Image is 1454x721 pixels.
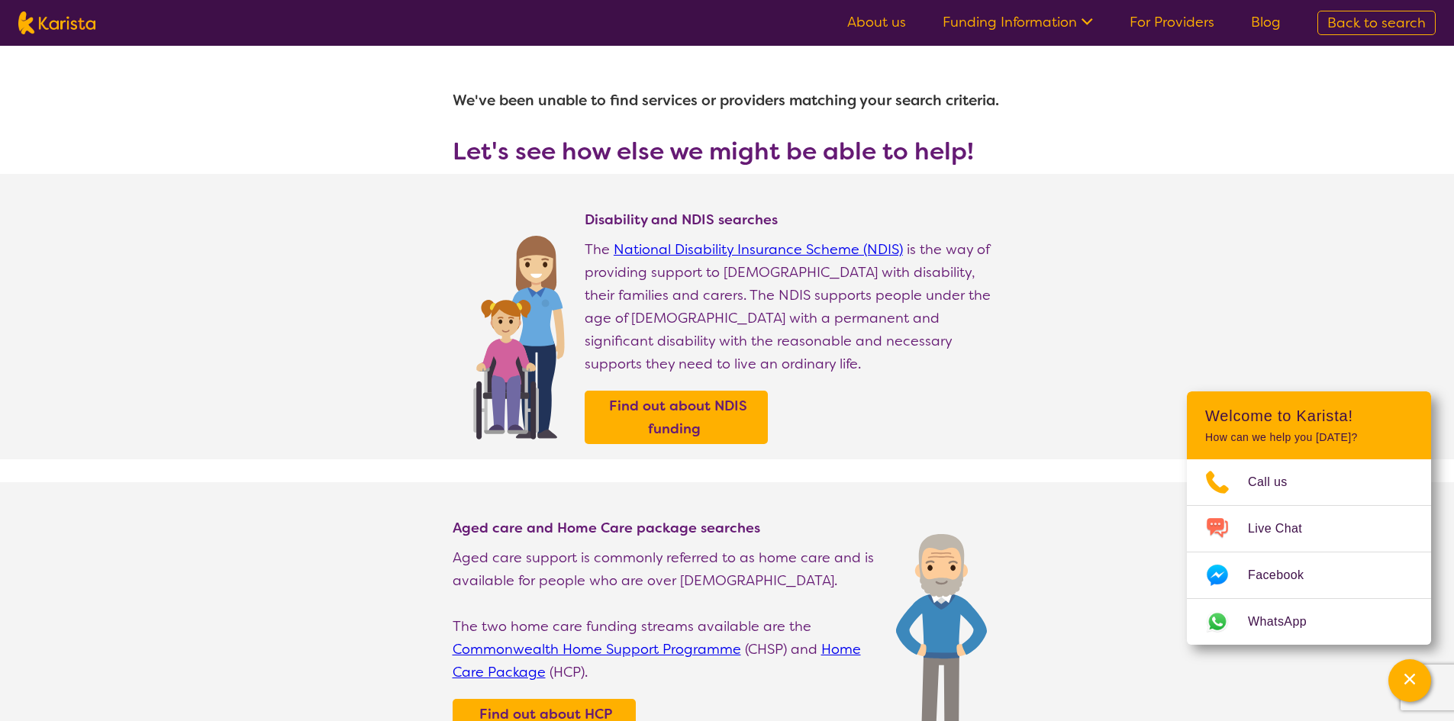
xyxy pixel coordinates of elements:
div: Channel Menu [1187,391,1431,645]
span: Back to search [1327,14,1426,32]
a: Find out about NDIS funding [588,394,764,440]
a: For Providers [1130,13,1214,31]
h4: Disability and NDIS searches [585,211,1002,229]
p: Aged care support is commonly referred to as home care and is available for people who are over [... [453,546,881,592]
a: About us [847,13,906,31]
p: How can we help you [DATE]? [1205,431,1413,444]
span: Call us [1248,471,1306,494]
ul: Choose channel [1187,459,1431,645]
a: Blog [1251,13,1281,31]
p: The two home care funding streams available are the (CHSP) and (HCP). [453,615,881,684]
span: WhatsApp [1248,610,1325,633]
button: Channel Menu [1388,659,1431,702]
img: Find NDIS and Disability services and providers [468,226,569,439]
span: Facebook [1248,564,1322,587]
p: The is the way of providing support to [DEMOGRAPHIC_DATA] with disability, their families and car... [585,238,1002,375]
h2: Welcome to Karista! [1205,407,1413,425]
h3: Let's see how else we might be able to help! [453,137,1002,165]
h4: Aged care and Home Care package searches [453,519,881,537]
a: National Disability Insurance Scheme (NDIS) [614,240,903,259]
a: Web link opens in a new tab. [1187,599,1431,645]
a: Back to search [1317,11,1436,35]
img: Karista logo [18,11,95,34]
a: Funding Information [943,13,1093,31]
h1: We've been unable to find services or providers matching your search criteria. [453,82,1002,119]
b: Find out about NDIS funding [609,397,747,438]
a: Commonwealth Home Support Programme [453,640,741,658]
span: Live Chat [1248,517,1320,540]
